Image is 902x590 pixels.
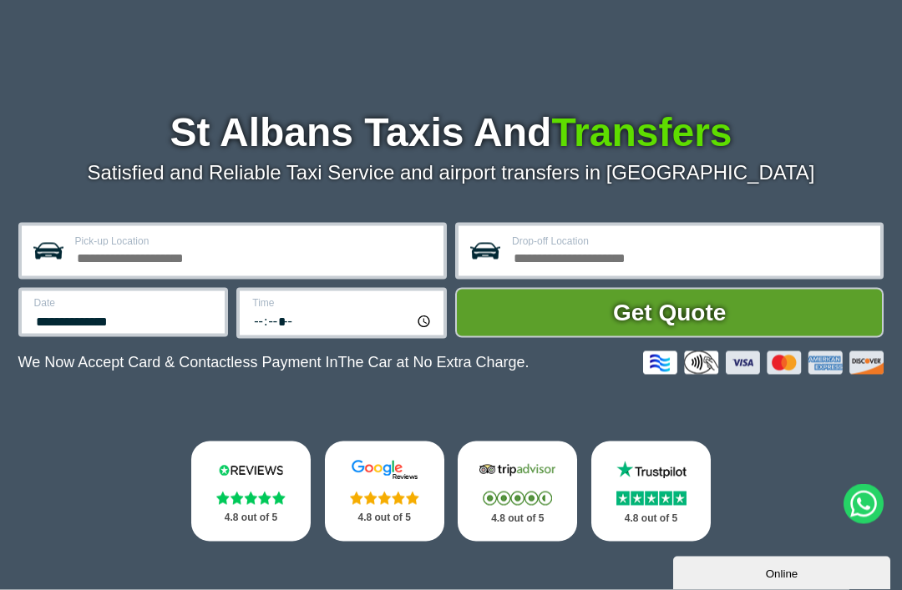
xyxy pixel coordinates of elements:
[18,161,884,184] p: Satisfied and Reliable Taxi Service and airport transfers in [GEOGRAPHIC_DATA]
[216,492,286,505] img: Stars
[75,236,433,246] label: Pick-up Location
[325,441,444,542] a: Google Stars 4.8 out of 5
[476,508,559,529] p: 4.8 out of 5
[616,492,687,506] img: Stars
[483,492,552,506] img: Stars
[591,441,711,542] a: Trustpilot Stars 4.8 out of 5
[34,298,215,308] label: Date
[476,460,559,481] img: Tripadvisor
[643,351,884,375] img: Credit And Debit Cards
[210,460,292,481] img: Reviews.io
[210,507,292,528] p: 4.8 out of 5
[252,298,433,308] label: Time
[673,553,894,590] iframe: chat widget
[18,113,884,153] h1: St Albans Taxis And
[455,288,884,338] button: Get Quote
[512,236,870,246] label: Drop-off Location
[610,460,692,481] img: Trustpilot
[343,507,426,528] p: 4.8 out of 5
[350,492,419,505] img: Stars
[610,508,692,529] p: 4.8 out of 5
[551,110,732,154] span: Transfers
[18,354,530,371] p: We Now Accept Card & Contactless Payment In
[343,460,426,481] img: Google
[337,354,529,371] span: The Car at No Extra Charge.
[458,441,577,542] a: Tripadvisor Stars 4.8 out of 5
[191,441,311,542] a: Reviews.io Stars 4.8 out of 5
